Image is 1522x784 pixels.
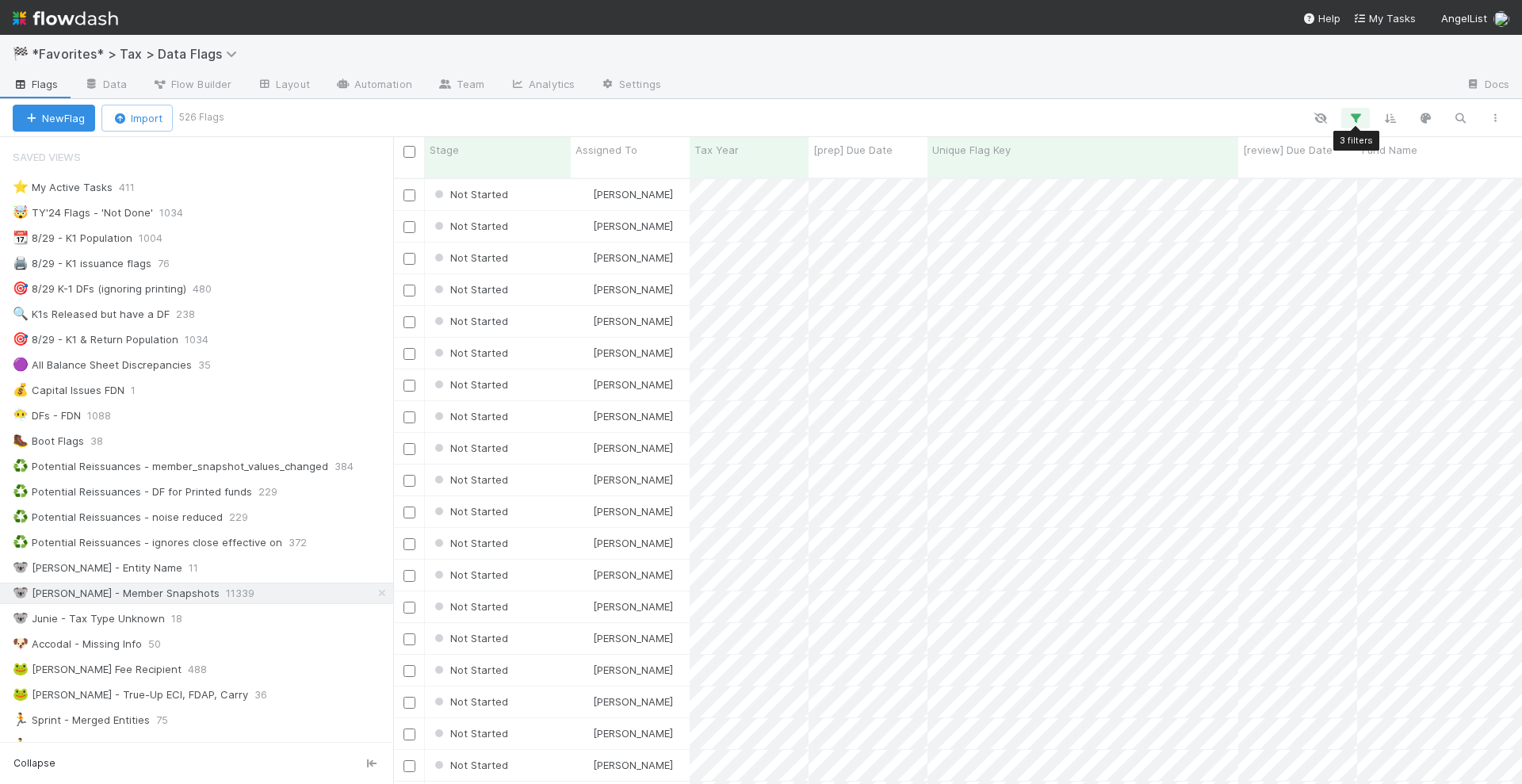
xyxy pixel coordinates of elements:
div: 8/29 - K1 issuance flags [13,254,151,273]
span: 18 [171,609,198,629]
span: 75 [156,710,184,730]
div: [PERSON_NAME] - Member Snapshots [13,583,220,603]
img: avatar_711f55b7-5a46-40da-996f-bc93b6b86381.png [578,346,591,359]
div: 8/29 K-1 DFs (ignoring printing) [13,279,186,299]
input: Toggle Row Selected [403,507,415,518]
span: [PERSON_NAME] [593,473,673,486]
span: 372 [289,533,323,553]
span: [PERSON_NAME] [593,695,673,708]
input: Toggle Row Selected [403,760,415,772]
img: avatar_711f55b7-5a46-40da-996f-bc93b6b86381.png [578,664,591,676]
div: [PERSON_NAME] [577,757,673,773]
input: Toggle Row Selected [403,189,415,201]
input: Toggle Row Selected [403,411,415,423]
span: Not Started [431,632,508,644]
span: 🔍 [13,307,29,320]
img: avatar_711f55b7-5a46-40da-996f-bc93b6b86381.png [578,759,591,771]
div: Not Started [431,408,508,424]
img: avatar_711f55b7-5a46-40da-996f-bc93b6b86381.png [578,632,591,644]
img: avatar_711f55b7-5a46-40da-996f-bc93b6b86381.png [578,695,591,708]
span: Not Started [431,537,508,549]
button: Import [101,105,173,132]
div: Not Started [431,313,508,329]
img: avatar_711f55b7-5a46-40da-996f-bc93b6b86381.png [578,442,591,454]
img: avatar_e41e7ae5-e7d9-4d8d-9f56-31b0d7a2f4fd.png [578,251,591,264]
span: 📆 [13,231,29,244]
span: [PERSON_NAME] [593,664,673,676]
div: K1s Released but have a DF [13,304,170,324]
div: 8/29 - K1 & Return Population [13,330,178,350]
div: My Active Tasks [13,178,113,197]
div: Not Started [431,440,508,456]
div: Potential Reissuances - member_snapshot_values_changed [13,457,328,476]
span: [PERSON_NAME] [593,283,673,296]
span: [PERSON_NAME] [593,188,673,201]
div: Not Started [431,218,508,234]
span: Not Started [431,727,508,740]
span: 🎯 [13,332,29,346]
span: 🤯 [13,205,29,219]
div: TY'24 Flags - 'Not Done' [13,203,153,223]
span: Not Started [431,378,508,391]
div: Not Started [431,503,508,519]
input: Toggle Row Selected [403,665,415,677]
span: Unique Flag Key [932,142,1011,158]
div: Not Started [431,186,508,202]
input: Toggle Row Selected [403,221,415,233]
div: [PERSON_NAME] [577,567,673,583]
span: 🎯 [13,281,29,295]
span: 🖨️ [13,256,29,270]
span: 11 [189,558,214,578]
span: 🐸 [13,687,29,701]
div: Sprint - Merged Entities [13,710,150,730]
a: Data [71,73,140,98]
div: [PERSON_NAME] - Entity Name [13,558,182,578]
span: 480 [193,279,228,299]
span: Tax Year [694,142,739,158]
div: Potential Reissuances - DF for Printed funds [13,482,252,502]
img: logo-inverted-e16ddd16eac7371096b0.svg [13,5,118,32]
span: Not Started [431,251,508,264]
span: [PERSON_NAME] [593,568,673,581]
div: [PERSON_NAME] [577,472,673,488]
span: [PERSON_NAME] [593,410,673,423]
span: Collapse [13,756,55,771]
span: Not Started [431,505,508,518]
div: Not Started [431,757,508,773]
img: avatar_711f55b7-5a46-40da-996f-bc93b6b86381.png [578,410,591,423]
span: 🥾 [13,434,29,447]
img: avatar_711f55b7-5a46-40da-996f-bc93b6b86381.png [578,727,591,740]
span: [PERSON_NAME] [593,378,673,391]
span: Not Started [431,346,508,359]
span: 35 [198,355,227,375]
span: ♻️ [13,459,29,472]
div: Not Started [431,662,508,678]
input: Toggle Row Selected [403,443,415,455]
div: [PERSON_NAME] [577,313,673,329]
div: [PERSON_NAME] Fee Recipient [13,660,182,679]
div: Not Started [431,630,508,646]
span: 💰 [13,383,29,396]
span: 1004 [139,228,178,248]
input: Toggle Row Selected [403,729,415,740]
span: AngelList [1441,12,1487,25]
span: 11339 [226,583,270,603]
span: Assigned To [576,142,637,158]
div: All Balance Sheet Discrepancies [13,355,192,375]
span: 🏁 [13,47,29,60]
span: Not Started [431,759,508,771]
div: Not Started [431,599,508,614]
img: avatar_711f55b7-5a46-40da-996f-bc93b6b86381.png [578,600,591,613]
div: Not Started [431,281,508,297]
span: 1034 [185,330,224,350]
span: Not Started [431,600,508,613]
span: Stage [430,142,459,158]
div: Not Started [431,345,508,361]
img: avatar_711f55b7-5a46-40da-996f-bc93b6b86381.png [578,568,591,581]
a: Automation [323,73,425,98]
div: Sprint - Final K-1 Non-Zero [13,736,164,755]
input: Toggle Row Selected [403,697,415,709]
img: avatar_711f55b7-5a46-40da-996f-bc93b6b86381.png [578,188,591,201]
span: 36 [254,685,283,705]
input: Toggle Row Selected [403,633,415,645]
